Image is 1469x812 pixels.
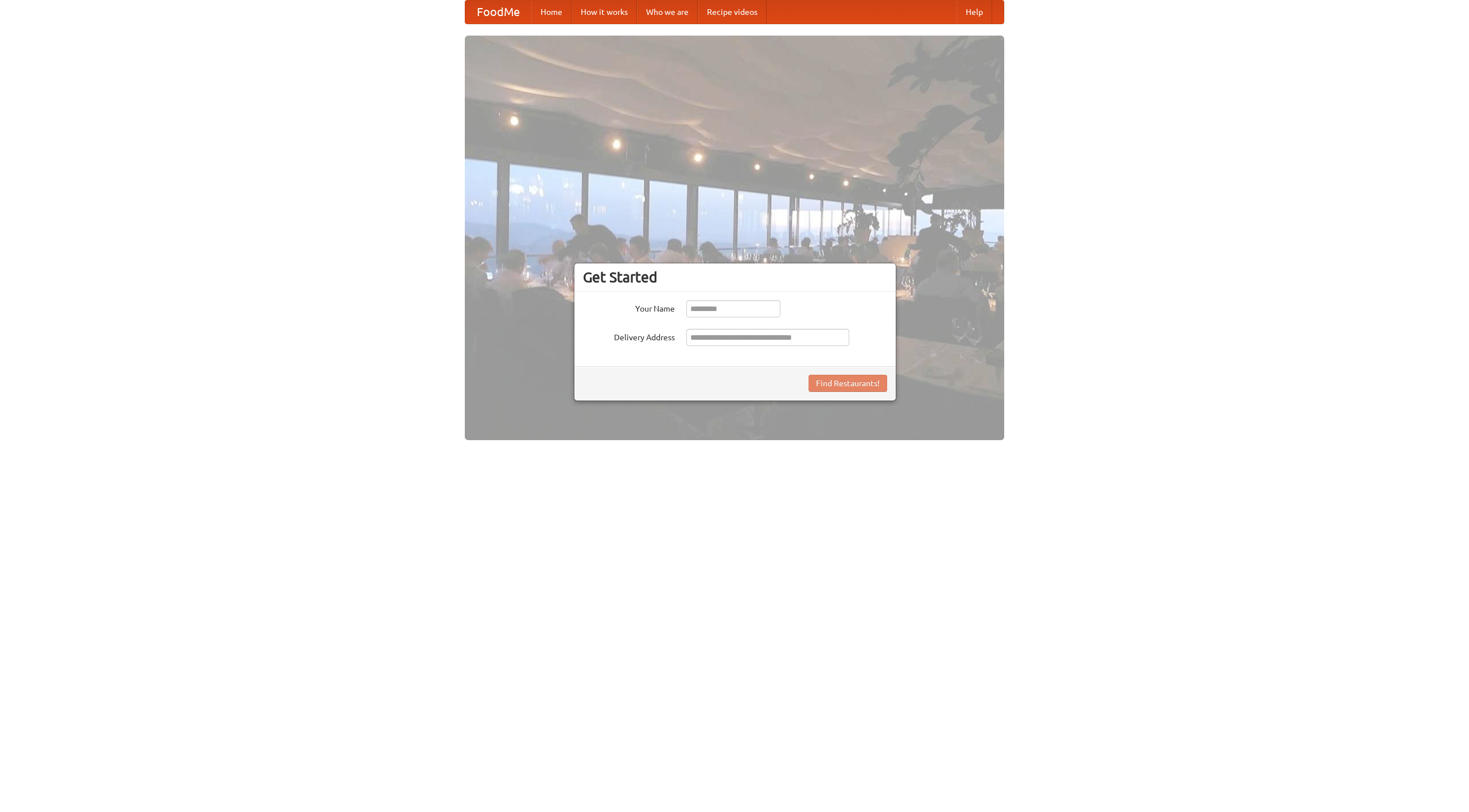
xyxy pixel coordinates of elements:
a: Who we are [637,1,698,24]
button: Find Restaurants! [809,375,887,392]
label: Your Name [583,300,675,314]
label: Delivery Address [583,329,675,343]
a: Recipe videos [698,1,767,24]
h3: Get Started [583,269,887,286]
a: How it works [572,1,637,24]
a: Help [957,1,992,24]
a: FoodMe [465,1,531,24]
a: Home [531,1,572,24]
